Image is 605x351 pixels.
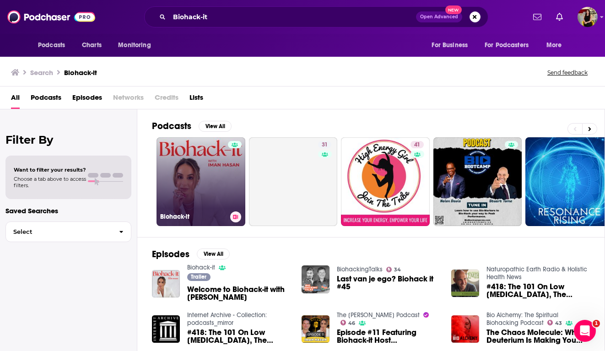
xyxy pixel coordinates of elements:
p: Saved Searches [5,206,131,215]
h2: Episodes [152,248,189,260]
span: Select [6,229,112,235]
span: #418: The 101 On Low [MEDICAL_DATA], The Dangers of Conventional Treatment, & Best Ways To Biohac... [486,283,590,298]
iframe: Intercom live chat [574,320,596,342]
a: 31 [318,141,331,148]
a: 46 [340,320,356,325]
button: Open AdvancedNew [416,11,462,22]
a: PodcastsView All [152,120,232,132]
a: Internet Archive - Collection: podcasts_mirror [187,311,267,327]
a: Lists [189,90,203,109]
span: 1 [593,320,600,327]
a: Biohack-it [157,137,245,226]
button: open menu [425,37,479,54]
span: 34 [394,268,401,272]
span: Trailer [191,274,206,280]
span: More [546,39,562,52]
button: open menu [540,37,573,54]
span: For Podcasters [485,39,529,52]
a: 34 [386,267,401,272]
span: Credits [155,90,178,109]
h2: Podcasts [152,120,191,132]
a: 43 [547,320,562,325]
a: Show notifications dropdown [552,9,567,25]
button: open menu [112,37,162,54]
a: Naturopathic Earth Radio & Holistic Health News [486,265,587,281]
a: All [11,90,20,109]
button: View All [199,121,232,132]
div: Search podcasts, credits, & more... [144,6,488,27]
a: Last van je ego? Biohack it #45 [337,275,440,291]
img: #418: The 101 On Low Testosterone, The Dangers of Conventional Treatment, & Best Ways To Biohack It! [451,270,479,297]
span: #418: The 101 On Low [MEDICAL_DATA], The Dangers of Conventional Treatment, & Best Ways To Biohac... [187,329,291,344]
h3: Biohack-it [160,213,227,221]
a: Welcome to Biohack-it with Iman Hasan [187,286,291,301]
input: Search podcasts, credits, & more... [169,10,416,24]
a: 41 [411,141,424,148]
a: #418: The 101 On Low Testosterone, The Dangers of Conventional Treatment, & Best Ways To Biohack It! [486,283,590,298]
span: Logged in as cassey [578,7,598,27]
span: New [445,5,462,14]
a: #418: The 101 On Low Testosterone, The Dangers of Conventional Treatment, & Best Ways To Biohack It! [187,329,291,344]
img: Last van je ego? Biohack it #45 [302,265,330,293]
h3: Search [30,68,53,77]
button: Show profile menu [578,7,598,27]
span: 41 [414,140,420,150]
a: Bio Alchemy: The Spiritual Biohacking Podcast [486,311,558,327]
a: 41 [341,137,430,226]
a: Show notifications dropdown [529,9,545,25]
span: Networks [113,90,144,109]
a: Charts [76,37,107,54]
span: Monitoring [118,39,151,52]
a: The Dylan Gemelli Podcast [337,311,420,319]
span: Episode #11 Featuring Biohack-it Host [PERSON_NAME]! Importance of questioning medical norms, Cal... [337,329,440,344]
a: EpisodesView All [152,248,230,260]
span: Welcome to Biohack-it with [PERSON_NAME] [187,286,291,301]
span: Open Advanced [420,15,458,19]
img: Podchaser - Follow, Share and Rate Podcasts [7,8,95,26]
span: 46 [348,321,355,325]
button: open menu [32,37,77,54]
img: Welcome to Biohack-it with Iman Hasan [152,270,180,298]
img: #418: The 101 On Low Testosterone, The Dangers of Conventional Treatment, & Best Ways To Biohack It! [152,315,180,343]
img: User Profile [578,7,598,27]
span: Podcasts [38,39,65,52]
span: Charts [82,39,102,52]
button: Send feedback [545,69,590,76]
a: The Chaos Molecule: Why Deuterium Is Making You Sick, And How To Biohack It Out Of Your Body Via ... [486,329,590,344]
span: Choose a tab above to access filters. [14,176,86,189]
a: Biohack-it [187,264,215,271]
a: 31 [249,137,338,226]
img: Episode #11 Featuring Biohack-it Host Iman Hasan! Importance of questioning medical norms, Callin... [302,315,330,343]
button: Select [5,221,131,242]
a: Episodes [72,90,102,109]
img: The Chaos Molecule: Why Deuterium Is Making You Sick, And How To Biohack It Out Of Your Body Via ... [451,315,479,343]
span: 43 [555,321,562,325]
h3: Biohack-it [64,68,97,77]
button: open menu [479,37,542,54]
a: BiohackingTalks [337,265,383,273]
button: View All [197,248,230,259]
span: Want to filter your results? [14,167,86,173]
h2: Filter By [5,133,131,146]
a: Podcasts [31,90,61,109]
span: 31 [322,140,328,150]
span: For Business [432,39,468,52]
a: Episode #11 Featuring Biohack-it Host Iman Hasan! Importance of questioning medical norms, Callin... [337,329,440,344]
